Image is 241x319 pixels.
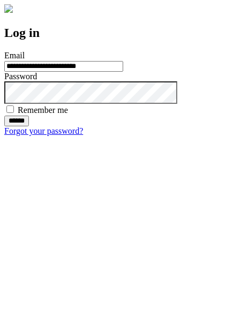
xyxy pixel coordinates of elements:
a: Forgot your password? [4,126,83,135]
label: Password [4,72,37,81]
h2: Log in [4,26,237,40]
label: Email [4,51,25,60]
img: logo-4e3dc11c47720685a147b03b5a06dd966a58ff35d612b21f08c02c0306f2b779.png [4,4,13,13]
label: Remember me [18,105,68,115]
